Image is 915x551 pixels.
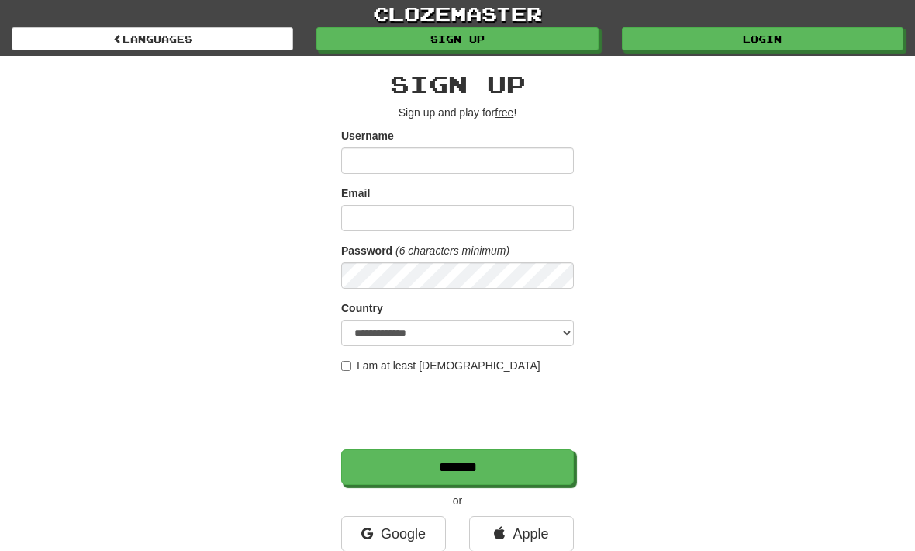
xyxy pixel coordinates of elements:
[341,493,574,508] p: or
[341,381,577,442] iframe: reCAPTCHA
[316,27,598,50] a: Sign up
[341,361,351,371] input: I am at least [DEMOGRAPHIC_DATA]
[622,27,903,50] a: Login
[495,106,513,119] u: free
[395,244,509,257] em: (6 characters minimum)
[12,27,293,50] a: Languages
[341,185,370,201] label: Email
[341,105,574,120] p: Sign up and play for !
[341,71,574,97] h2: Sign up
[341,243,392,258] label: Password
[341,358,540,373] label: I am at least [DEMOGRAPHIC_DATA]
[341,300,383,316] label: Country
[341,128,394,144] label: Username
